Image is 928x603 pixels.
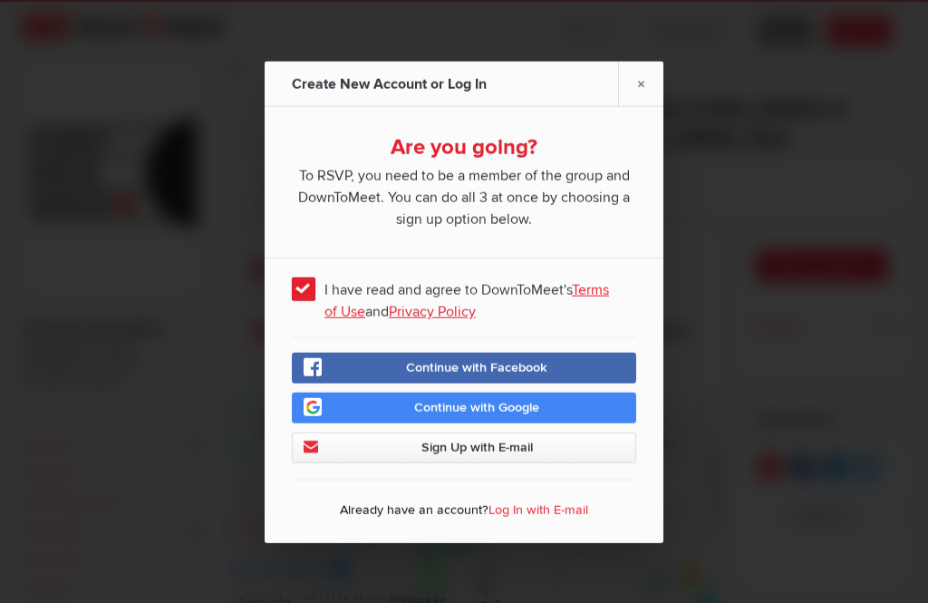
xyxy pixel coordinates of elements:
[292,392,636,423] a: Continue with Google
[324,280,609,320] a: Terms of Use
[414,399,539,414] span: Continue with Google
[488,501,588,517] a: Log In with E-mail
[292,61,491,106] div: Create New Account or Log In
[292,271,636,304] span: I have read and agree to DownToMeet's and
[292,133,636,160] div: Are you going?
[292,496,636,529] p: Already have an account?
[421,439,533,454] span: Sign Up with E-mail
[389,302,476,320] a: Privacy Policy
[292,352,636,383] a: Continue with Facebook
[618,61,663,105] a: ×
[292,160,636,229] span: To RSVP, you need to be a member of the group and DownToMeet. You can do all 3 at once by choosin...
[292,432,636,462] a: Sign Up with E-mail
[406,359,547,374] span: Continue with Facebook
